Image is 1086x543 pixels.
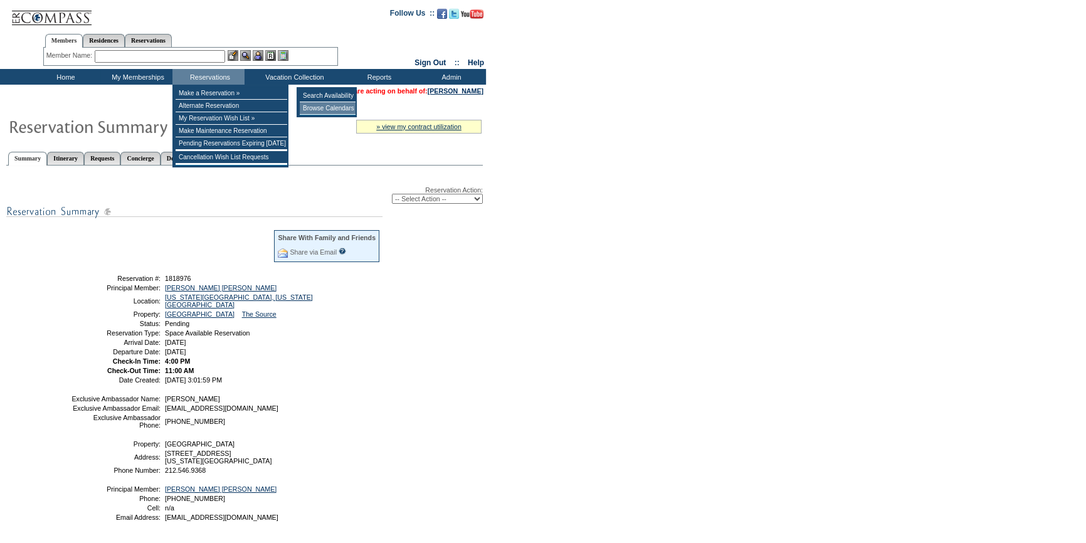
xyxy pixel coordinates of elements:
td: Admin [414,69,486,85]
a: Detail [161,152,189,165]
img: View [240,50,251,61]
img: b_edit.gif [228,50,238,61]
span: 212.546.9368 [165,467,206,474]
td: Make a Reservation » [176,87,287,100]
span: :: [455,58,460,67]
span: 11:00 AM [165,367,194,374]
td: Email Address: [71,514,161,521]
td: Vacation Collection [245,69,342,85]
a: The Source [242,310,277,318]
img: subTtlResSummary.gif [6,204,382,219]
span: [PERSON_NAME] [165,395,220,403]
span: [EMAIL_ADDRESS][DOMAIN_NAME] [165,404,278,412]
strong: Check-Out Time: [107,367,161,374]
span: [STREET_ADDRESS] [US_STATE][GEOGRAPHIC_DATA] [165,450,271,465]
td: Date Created: [71,376,161,384]
td: Cancellation Wish List Requests [176,151,287,164]
span: n/a [165,504,174,512]
td: Pending Reservations Expiring [DATE] [176,137,287,150]
span: You are acting on behalf of: [340,87,483,95]
td: Reservation #: [71,275,161,282]
img: Reservaton Summary [8,113,259,139]
a: [PERSON_NAME] [428,87,483,95]
img: b_calculator.gif [278,50,288,61]
td: Cell: [71,504,161,512]
div: Member Name: [46,50,95,61]
td: Reservation Type: [71,329,161,337]
td: Departure Date: [71,348,161,356]
strong: Check-In Time: [113,357,161,365]
span: 4:00 PM [165,357,190,365]
input: What is this? [339,248,346,255]
span: [DATE] [165,348,186,356]
td: Exclusive Ambassador Email: [71,404,161,412]
img: Reservations [265,50,276,61]
span: 1818976 [165,275,191,282]
td: My Memberships [100,69,172,85]
img: Become our fan on Facebook [437,9,447,19]
td: Reports [342,69,414,85]
td: Phone: [71,495,161,502]
a: Reservations [125,34,172,47]
a: [US_STATE][GEOGRAPHIC_DATA], [US_STATE][GEOGRAPHIC_DATA] [165,293,313,308]
a: [PERSON_NAME] [PERSON_NAME] [165,284,277,292]
div: Reservation Action: [6,186,483,204]
a: Concierge [120,152,160,165]
td: Exclusive Ambassador Phone: [71,414,161,429]
span: [EMAIL_ADDRESS][DOMAIN_NAME] [165,514,278,521]
img: Subscribe to our YouTube Channel [461,9,483,19]
td: Make Maintenance Reservation [176,125,287,137]
td: Principal Member: [71,284,161,292]
td: Follow Us :: [390,8,435,23]
td: Location: [71,293,161,308]
td: Alternate Reservation [176,100,287,112]
td: Address: [71,450,161,465]
td: Browse Calendars [300,102,356,115]
a: Summary [8,152,47,166]
td: Arrival Date: [71,339,161,346]
img: Follow us on Twitter [449,9,459,19]
a: Members [45,34,83,48]
td: Phone Number: [71,467,161,474]
span: [PHONE_NUMBER] [165,495,225,502]
a: [GEOGRAPHIC_DATA] [165,310,235,318]
a: Follow us on Twitter [449,13,459,20]
td: Principal Member: [71,485,161,493]
td: Status: [71,320,161,327]
span: [GEOGRAPHIC_DATA] [165,440,235,448]
span: Pending [165,320,189,327]
a: Subscribe to our YouTube Channel [461,13,483,20]
span: [PHONE_NUMBER] [165,418,225,425]
a: Become our fan on Facebook [437,13,447,20]
td: Property: [71,440,161,448]
td: Home [28,69,100,85]
td: Property: [71,310,161,318]
td: Search Availability [300,90,356,102]
img: Impersonate [253,50,263,61]
span: [DATE] [165,339,186,346]
td: Exclusive Ambassador Name: [71,395,161,403]
td: Reservations [172,69,245,85]
a: Sign Out [414,58,446,67]
a: Itinerary [47,152,84,165]
span: Space Available Reservation [165,329,250,337]
a: Share via Email [290,248,337,256]
a: Help [468,58,484,67]
span: [DATE] 3:01:59 PM [165,376,222,384]
td: My Reservation Wish List » [176,112,287,125]
div: Share With Family and Friends [278,234,376,241]
a: Residences [83,34,125,47]
a: » view my contract utilization [376,123,461,130]
a: [PERSON_NAME] [PERSON_NAME] [165,485,277,493]
a: Requests [84,152,120,165]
